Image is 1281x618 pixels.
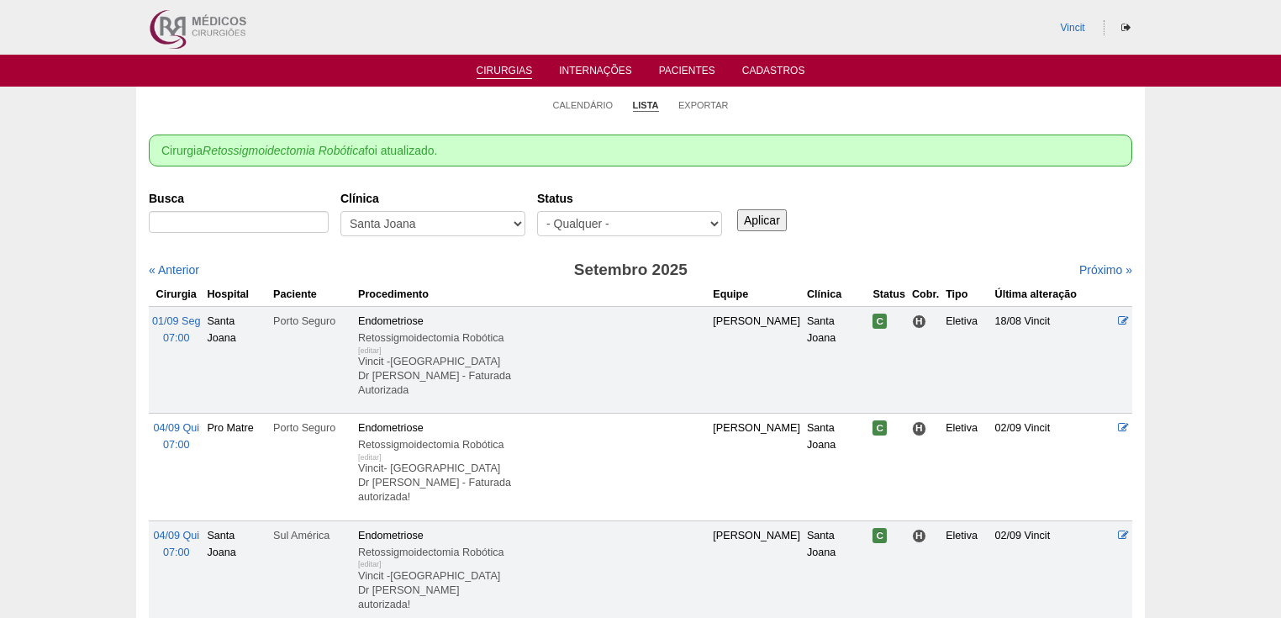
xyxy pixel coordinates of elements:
[355,283,709,307] th: Procedimento
[153,422,199,434] span: 04/09 Qui
[709,306,804,413] td: [PERSON_NAME]
[804,283,870,307] th: Clínica
[1118,315,1129,327] a: Editar
[153,422,199,451] a: 04/09 Qui 07:00
[152,315,200,327] span: 01/09 Seg
[149,135,1132,166] div: Cirurgia foi atualizado.
[912,529,926,543] span: Hospital
[358,569,706,612] p: Vincit -[GEOGRAPHIC_DATA] Dr [PERSON_NAME] autorizada!
[163,547,190,558] span: 07:00
[559,65,632,82] a: Internações
[742,65,805,82] a: Cadastros
[553,99,614,111] a: Calendário
[804,306,870,413] td: Santa Joana
[149,190,329,207] label: Busca
[358,462,706,504] p: Vincit- [GEOGRAPHIC_DATA] Dr [PERSON_NAME] - Faturada autorizada!
[203,306,270,413] td: Santa Joana
[358,556,382,573] div: [editar]
[872,528,887,543] span: Confirmada
[153,530,199,558] a: 04/09 Qui 07:00
[273,527,351,544] div: Sul América
[1118,422,1129,434] a: Editar
[912,421,926,436] span: Hospital
[340,190,525,207] label: Clínica
[273,420,351,436] div: Porto Seguro
[149,263,199,277] a: « Anterior
[270,283,355,307] th: Paciente
[992,414,1115,520] td: 02/09 Vincit
[355,414,709,520] td: Endometriose
[153,530,199,541] span: 04/09 Qui
[152,315,200,344] a: 01/09 Seg 07:00
[203,414,270,520] td: Pro Matre
[358,436,706,453] div: Retossigmoidectomia Robótica
[355,306,709,413] td: Endometriose
[149,283,203,307] th: Cirurgia
[709,283,804,307] th: Equipe
[385,258,877,283] h3: Setembro 2025
[273,313,351,330] div: Porto Seguro
[358,355,706,398] p: Vincit -[GEOGRAPHIC_DATA] Dr [PERSON_NAME] - Faturada Autorizada
[203,283,270,307] th: Hospital
[163,439,190,451] span: 07:00
[203,144,365,157] em: Retossigmoidectomia Robótica
[992,283,1115,307] th: Última alteração
[163,332,190,344] span: 07:00
[477,65,533,79] a: Cirurgias
[737,209,787,231] input: Aplicar
[1061,22,1085,34] a: Vincit
[358,544,706,561] div: Retossigmoidectomia Robótica
[942,414,991,520] td: Eletiva
[709,414,804,520] td: [PERSON_NAME]
[537,190,722,207] label: Status
[942,283,991,307] th: Tipo
[149,211,329,233] input: Digite os termos que você deseja procurar.
[678,99,729,111] a: Exportar
[992,306,1115,413] td: 18/08 Vincit
[942,306,991,413] td: Eletiva
[912,314,926,329] span: Hospital
[633,99,659,112] a: Lista
[1079,263,1132,277] a: Próximo »
[804,414,870,520] td: Santa Joana
[872,314,887,329] span: Confirmada
[869,283,909,307] th: Status
[872,420,887,436] span: Confirmada
[358,342,382,359] div: [editar]
[358,449,382,466] div: [editar]
[1121,23,1131,33] i: Sair
[659,65,715,82] a: Pacientes
[909,283,942,307] th: Cobr.
[358,330,706,346] div: Retossigmoidectomia Robótica
[1118,530,1129,541] a: Editar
